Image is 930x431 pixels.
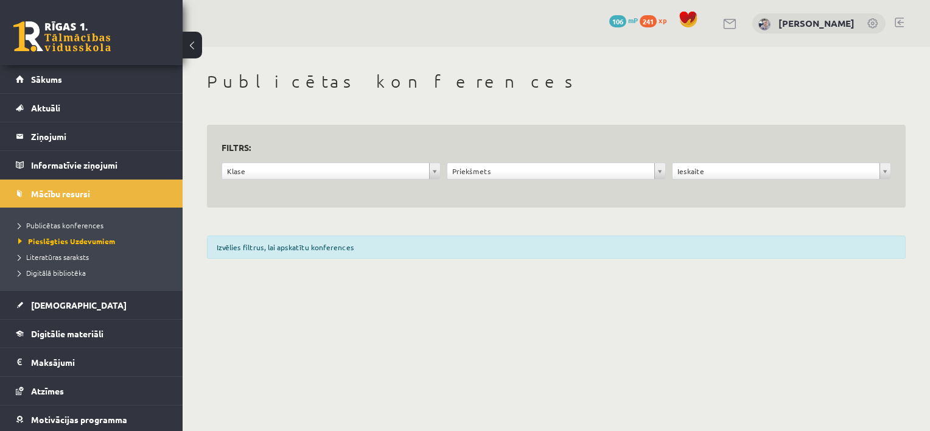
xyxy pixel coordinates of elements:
[16,122,167,150] a: Ziņojumi
[452,163,649,179] span: Priekšmets
[640,15,657,27] span: 241
[18,236,115,246] span: Pieslēgties Uzdevumiem
[18,252,89,262] span: Literatūras saraksts
[16,151,167,179] a: Informatīvie ziņojumi
[18,220,103,230] span: Publicētas konferences
[628,15,638,25] span: mP
[447,163,665,179] a: Priekšmets
[16,65,167,93] a: Sākums
[758,18,771,30] img: Kristīne Vītola
[31,102,60,113] span: Aktuāli
[31,74,62,85] span: Sākums
[222,163,440,179] a: Klase
[673,163,890,179] a: Ieskaite
[207,236,906,259] div: Izvēlies filtrus, lai apskatītu konferences
[13,21,111,52] a: Rīgas 1. Tālmācības vidusskola
[778,17,855,29] a: [PERSON_NAME]
[31,414,127,425] span: Motivācijas programma
[16,180,167,208] a: Mācību resursi
[222,139,876,156] h3: Filtrs:
[640,15,673,25] a: 241 xp
[659,15,666,25] span: xp
[227,163,424,179] span: Klase
[31,300,127,310] span: [DEMOGRAPHIC_DATA]
[31,385,64,396] span: Atzīmes
[18,220,170,231] a: Publicētas konferences
[16,94,167,122] a: Aktuāli
[31,122,167,150] legend: Ziņojumi
[677,163,875,179] span: Ieskaite
[18,236,170,247] a: Pieslēgties Uzdevumiem
[16,377,167,405] a: Atzīmes
[18,267,170,278] a: Digitālā bibliotēka
[609,15,626,27] span: 106
[16,348,167,376] a: Maksājumi
[31,348,167,376] legend: Maksājumi
[31,188,90,199] span: Mācību resursi
[31,151,167,179] legend: Informatīvie ziņojumi
[16,320,167,348] a: Digitālie materiāli
[18,268,86,278] span: Digitālā bibliotēka
[207,71,906,92] h1: Publicētas konferences
[18,251,170,262] a: Literatūras saraksts
[609,15,638,25] a: 106 mP
[16,291,167,319] a: [DEMOGRAPHIC_DATA]
[31,328,103,339] span: Digitālie materiāli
